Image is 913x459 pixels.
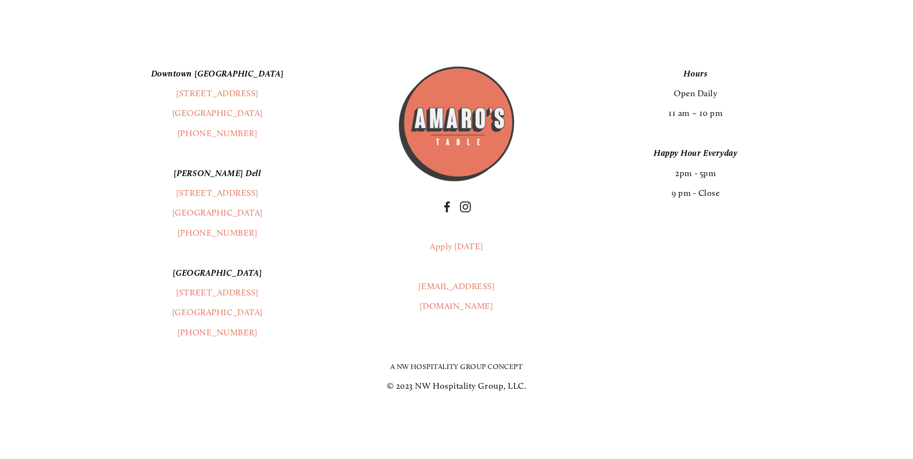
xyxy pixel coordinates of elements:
a: [GEOGRAPHIC_DATA] [172,108,263,118]
a: [PHONE_NUMBER] [178,128,257,139]
a: [GEOGRAPHIC_DATA] [172,207,263,218]
p: © 2023 NW Hospitality Group, LLC. [55,376,858,396]
em: Happy Hour Everyday [654,148,737,158]
a: Instagram [460,201,471,213]
a: [PHONE_NUMBER] [178,327,257,338]
a: Facebook [441,201,453,213]
a: Apply [DATE] [430,241,483,252]
a: [STREET_ADDRESS] [176,188,258,198]
a: [STREET_ADDRESS] [176,88,258,99]
em: [GEOGRAPHIC_DATA] [173,268,262,278]
p: Open Daily 11 am – 10 pm [533,64,858,124]
a: [EMAIL_ADDRESS][DOMAIN_NAME] [418,281,494,311]
em: [PERSON_NAME] Dell [174,168,261,178]
a: A NW Hospitality Group Concept [390,362,523,371]
p: 2pm - 5pm 9 pm - Close [533,143,858,203]
a: [STREET_ADDRESS][GEOGRAPHIC_DATA] [172,287,263,318]
a: [PHONE_NUMBER] [178,228,257,238]
img: Amaros_Logo.png [397,64,517,184]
